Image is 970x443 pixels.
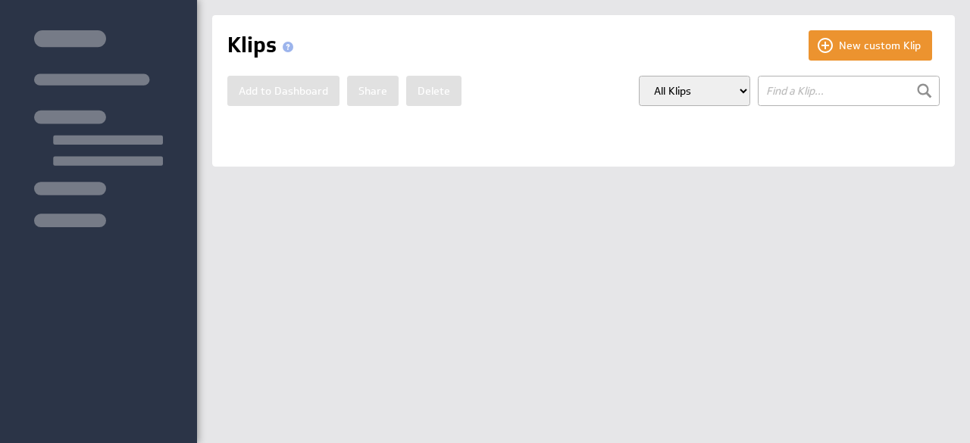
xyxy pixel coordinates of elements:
button: Delete [406,76,462,106]
button: Share [347,76,399,106]
input: Find a Klip... [758,76,940,106]
button: Add to Dashboard [227,76,339,106]
button: New custom Klip [809,30,932,61]
img: skeleton-sidenav.svg [34,30,163,227]
h1: Klips [227,30,299,61]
